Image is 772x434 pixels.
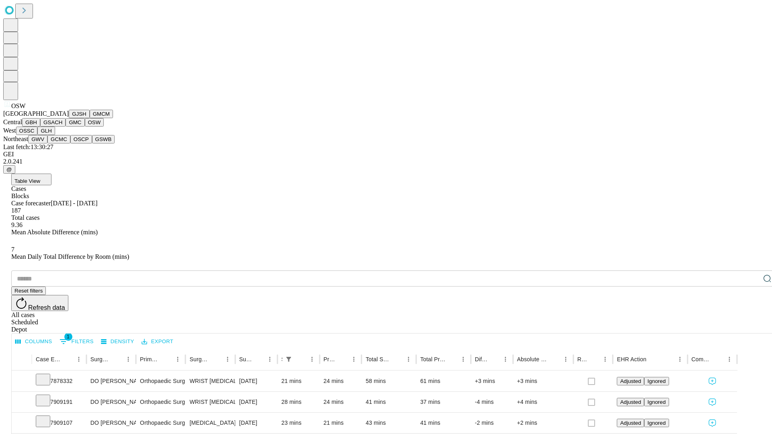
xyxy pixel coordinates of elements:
button: Menu [458,354,469,365]
div: DO [PERSON_NAME] [PERSON_NAME] Do [90,413,132,433]
span: Central [3,119,22,125]
span: Total cases [11,214,39,221]
span: OSW [11,102,26,109]
button: Menu [222,354,233,365]
button: Menu [264,354,275,365]
button: OSW [85,118,104,127]
button: Show filters [283,354,294,365]
div: -2 mins [475,413,509,433]
span: Adjusted [620,399,641,405]
button: Reset filters [11,287,46,295]
div: Predicted In Room Duration [324,356,337,362]
button: GBH [22,118,40,127]
div: 21 mins [324,413,358,433]
div: +3 mins [517,371,569,391]
div: Surgery Name [189,356,209,362]
div: Resolved in EHR [577,356,588,362]
button: Adjusted [617,377,644,385]
button: Select columns [13,336,54,348]
button: Sort [62,354,73,365]
div: 7909191 [36,392,82,412]
button: Ignored [644,419,669,427]
button: @ [3,165,15,174]
div: 24 mins [324,371,358,391]
div: 37 mins [420,392,467,412]
div: [DATE] [239,413,273,433]
div: 7878332 [36,371,82,391]
div: Total Scheduled Duration [365,356,391,362]
div: WRIST [MEDICAL_DATA] SURGERY RELEASE TRANSVERSE [MEDICAL_DATA] LIGAMENT [189,392,231,412]
button: Menu [73,354,84,365]
button: Ignored [644,377,669,385]
span: @ [6,166,12,172]
button: Sort [549,354,560,365]
button: Sort [111,354,123,365]
button: Table View [11,174,51,185]
button: GJSH [69,110,90,118]
button: Menu [306,354,318,365]
button: Sort [253,354,264,365]
button: GCMC [47,135,70,143]
button: GMC [66,118,84,127]
button: Sort [295,354,306,365]
div: 41 mins [365,392,412,412]
button: GMCM [90,110,113,118]
button: Sort [588,354,600,365]
button: Sort [647,354,659,365]
div: 1 active filter [283,354,294,365]
div: Case Epic Id [36,356,61,362]
button: Ignored [644,398,669,406]
button: Menu [172,354,183,365]
div: GEI [3,151,769,158]
button: Expand [16,416,28,430]
button: Show filters [57,335,96,348]
span: 1 [64,333,72,341]
span: 7 [11,246,14,253]
button: GWV [28,135,47,143]
button: Menu [724,354,735,365]
div: Orthopaedic Surgery [140,371,181,391]
span: Mean Daily Total Difference by Room (mins) [11,253,129,260]
div: Absolute Difference [517,356,548,362]
div: 21 mins [281,371,316,391]
span: [DATE] - [DATE] [51,200,97,207]
span: Adjusted [620,378,641,384]
div: [DATE] [239,392,273,412]
div: Surgery Date [239,356,252,362]
button: Export [140,336,175,348]
div: +2 mins [517,413,569,433]
div: EHR Action [617,356,646,362]
div: Difference [475,356,488,362]
div: Orthopaedic Surgery [140,392,181,412]
button: OSSC [16,127,38,135]
div: [DATE] [239,371,273,391]
span: Ignored [647,420,665,426]
div: 28 mins [281,392,316,412]
span: Reset filters [14,288,43,294]
button: Adjusted [617,419,644,427]
button: Refresh data [11,295,68,311]
div: 41 mins [420,413,467,433]
div: 2.0.241 [3,158,769,165]
span: Northeast [3,135,28,142]
button: Sort [392,354,403,365]
div: 43 mins [365,413,412,433]
div: -4 mins [475,392,509,412]
button: Menu [500,354,511,365]
button: Sort [337,354,348,365]
button: OSCP [70,135,92,143]
div: Comments [692,356,712,362]
div: WRIST [MEDICAL_DATA] SURGERY RELEASE TRANSVERSE [MEDICAL_DATA] LIGAMENT [189,371,231,391]
span: Mean Absolute Difference (mins) [11,229,98,235]
button: Sort [446,354,458,365]
span: Last fetch: 13:30:27 [3,143,53,150]
div: [MEDICAL_DATA] RELEASE [189,413,231,433]
div: 61 mins [420,371,467,391]
button: Density [99,336,136,348]
div: 24 mins [324,392,358,412]
span: 187 [11,207,21,214]
button: GSWB [92,135,115,143]
button: Expand [16,395,28,409]
span: Adjusted [620,420,641,426]
span: Case forecaster [11,200,51,207]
